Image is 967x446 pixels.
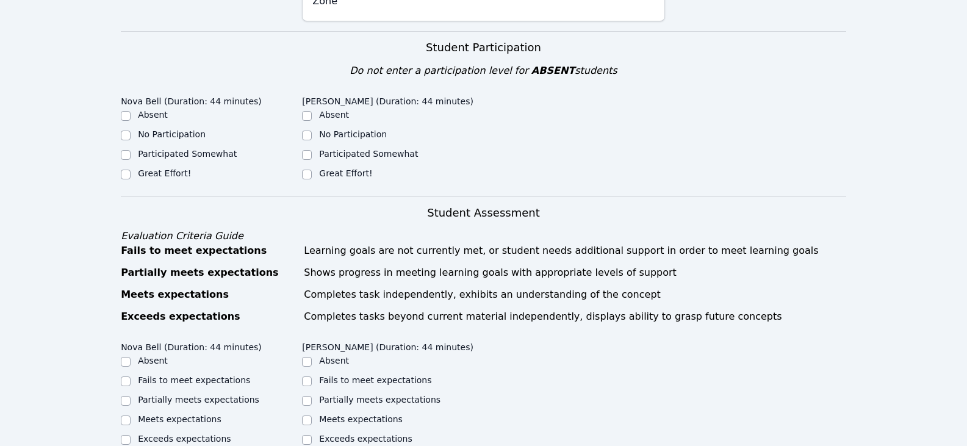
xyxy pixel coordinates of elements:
h3: Student Participation [121,39,846,56]
legend: [PERSON_NAME] (Duration: 44 minutes) [302,90,473,109]
span: ABSENT [531,65,575,76]
div: Do not enter a participation level for students [121,63,846,78]
label: No Participation [138,129,206,139]
label: No Participation [319,129,387,139]
div: Completes task independently, exhibits an understanding of the concept [304,287,846,302]
div: Partially meets expectations [121,265,297,280]
h3: Student Assessment [121,204,846,221]
legend: [PERSON_NAME] (Duration: 44 minutes) [302,336,473,354]
label: Absent [138,110,168,120]
legend: Nova Bell (Duration: 44 minutes) [121,90,262,109]
div: Meets expectations [121,287,297,302]
label: Participated Somewhat [138,149,237,159]
div: Learning goals are not currently met, or student needs additional support in order to meet learni... [304,243,846,258]
div: Evaluation Criteria Guide [121,229,846,243]
label: Participated Somewhat [319,149,418,159]
div: Fails to meet expectations [121,243,297,258]
label: Absent [138,356,168,365]
label: Partially meets expectations [319,395,440,405]
label: Great Effort! [319,168,372,178]
label: Meets expectations [138,414,221,424]
label: Fails to meet expectations [138,375,250,385]
label: Exceeds expectations [138,434,231,444]
div: Completes tasks beyond current material independently, displays ability to grasp future concepts [304,309,846,324]
label: Great Effort! [138,168,191,178]
div: Exceeds expectations [121,309,297,324]
div: Shows progress in meeting learning goals with appropriate levels of support [304,265,846,280]
label: Partially meets expectations [138,395,259,405]
label: Meets expectations [319,414,403,424]
label: Absent [319,356,349,365]
label: Fails to meet expectations [319,375,431,385]
legend: Nova Bell (Duration: 44 minutes) [121,336,262,354]
label: Absent [319,110,349,120]
label: Exceeds expectations [319,434,412,444]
